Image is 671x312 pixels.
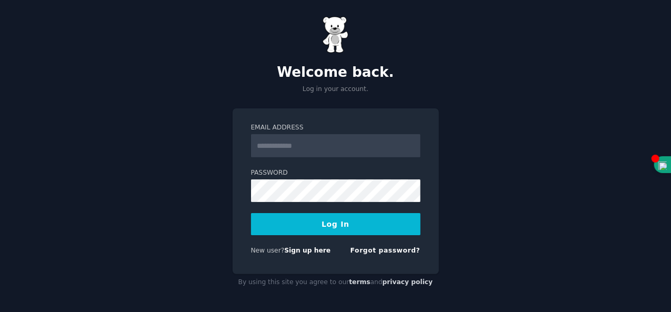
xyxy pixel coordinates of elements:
a: Forgot password? [350,247,420,254]
div: By using this site you agree to our and [233,274,439,291]
label: Email Address [251,123,420,133]
span: New user? [251,247,285,254]
button: Log In [251,213,420,235]
a: terms [349,278,370,286]
h2: Welcome back. [233,64,439,81]
p: Log in your account. [233,85,439,94]
img: Gummy Bear [323,16,349,53]
label: Password [251,168,420,178]
a: Sign up here [284,247,331,254]
a: privacy policy [383,278,433,286]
